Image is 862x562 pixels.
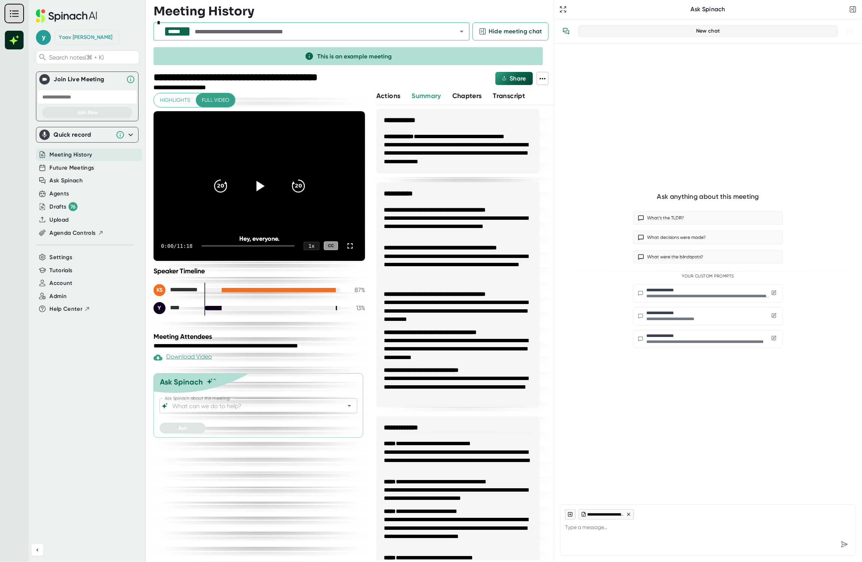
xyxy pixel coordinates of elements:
[456,26,467,37] button: Open
[160,95,190,105] span: Highlights
[848,4,858,15] button: Close conversation sidebar
[160,423,206,434] button: Ask
[49,229,103,237] button: Agenda Controls
[770,312,778,321] button: Edit custom prompt
[346,286,365,294] div: 87 %
[633,231,783,244] button: What decisions were made?
[633,250,783,264] button: What were the blindspots?
[452,92,482,100] span: Chapters
[154,353,212,362] div: Download Video
[49,189,69,198] button: Agents
[69,202,78,211] div: 76
[154,332,367,341] div: Meeting Attendees
[49,305,82,313] span: Help Center
[49,54,137,61] span: Search notes (⌘ + K)
[178,425,187,431] span: Ask
[489,27,542,36] span: Hide meeting chat
[49,279,72,288] button: Account
[633,211,783,225] button: What’s the TLDR?
[59,34,112,41] div: Yoav Grossman
[568,6,848,13] div: Ask Spinach
[583,28,833,34] div: New chat
[54,76,122,83] div: Join Live Meeting
[49,253,72,262] button: Settings
[49,305,90,313] button: Help Center
[175,235,344,242] div: Hey, everyone.
[495,72,533,85] button: Share
[376,91,400,101] button: Actions
[49,202,78,211] button: Drafts 76
[344,401,355,411] button: Open
[154,284,166,296] div: KS
[318,53,392,60] span: This is an example meeting
[160,377,203,386] div: Ask Spinach
[49,176,83,185] button: Ask Spinach
[510,75,526,82] span: Share
[154,302,166,314] div: Y
[633,274,783,279] div: Your Custom Prompts
[171,401,333,411] input: What can we do to help?
[346,304,365,312] div: 13 %
[412,92,441,100] span: Summary
[49,292,67,301] button: Admin
[657,192,759,201] div: Ask anything about this meeting
[76,109,98,116] span: Join Now
[49,151,92,159] button: Meeting History
[49,266,72,275] button: Tutorials
[49,229,95,237] span: Agenda Controls
[154,4,254,18] h3: Meeting History
[154,302,198,314] div: Yoav
[493,91,525,101] button: Transcript
[558,4,568,15] button: Expand to Ask Spinach page
[161,243,192,249] div: 0:00 / 11:18
[838,538,851,551] div: Send message
[412,91,441,101] button: Summary
[36,30,51,45] span: y
[39,127,135,142] div: Quick record
[154,93,196,107] button: Highlights
[770,289,778,298] button: Edit custom prompt
[304,242,319,250] div: 1 x
[54,131,112,139] div: Quick record
[770,334,778,343] button: Edit custom prompt
[154,267,365,275] div: Speaker Timeline
[31,544,43,556] button: Collapse sidebar
[41,76,48,83] img: Join Live Meeting
[49,164,94,172] button: Future Meetings
[324,241,338,250] div: CC
[49,216,69,224] button: Upload
[39,72,135,87] div: Join Live MeetingJoin Live Meeting
[452,91,482,101] button: Chapters
[202,95,229,105] span: Full video
[49,202,78,211] div: Drafts
[376,92,400,100] span: Actions
[154,284,198,296] div: Karin Sharon
[559,24,574,39] button: View conversation history
[42,107,132,118] button: Join Now
[493,92,525,100] span: Transcript
[473,22,549,40] button: Hide meeting chat
[196,93,235,107] button: Full video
